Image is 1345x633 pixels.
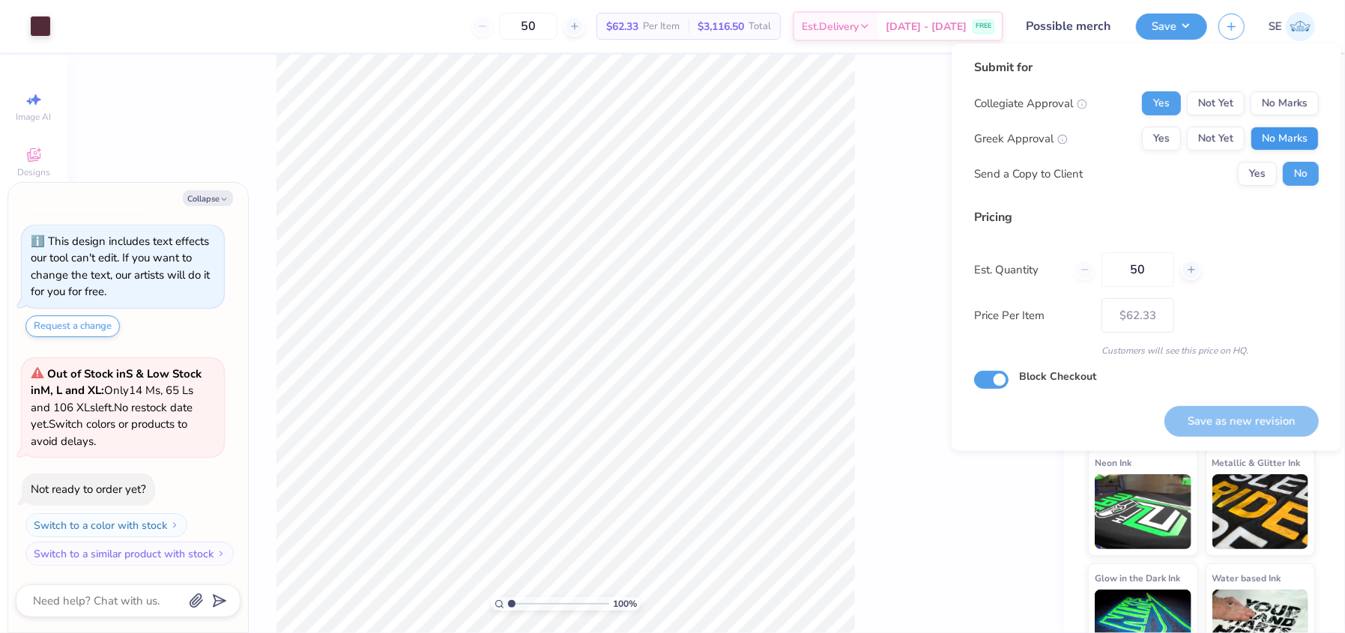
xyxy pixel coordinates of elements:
[1283,162,1319,186] button: No
[606,19,638,34] span: $62.33
[976,21,991,31] span: FREE
[974,261,1063,279] label: Est. Quantity
[25,513,187,537] button: Switch to a color with stock
[886,19,967,34] span: [DATE] - [DATE]
[974,95,1087,112] div: Collegiate Approval
[698,19,744,34] span: $3,116.50
[1101,252,1174,287] input: – –
[1286,12,1315,41] img: Shirley Evaleen B
[217,549,226,558] img: Switch to a similar product with stock
[47,366,136,381] strong: Out of Stock in S
[170,521,179,530] img: Switch to a color with stock
[1136,13,1207,40] button: Save
[31,366,202,449] span: Only 14 Ms, 65 Ls and 106 XLs left. Switch colors or products to avoid delays.
[974,344,1319,357] div: Customers will see this price on HQ.
[643,19,680,34] span: Per Item
[749,19,771,34] span: Total
[25,315,120,337] button: Request a change
[1212,455,1301,470] span: Metallic & Glitter Ink
[1142,91,1181,115] button: Yes
[974,58,1319,76] div: Submit for
[974,130,1068,148] div: Greek Approval
[25,542,234,566] button: Switch to a similar product with stock
[1187,127,1245,151] button: Not Yet
[1212,570,1281,586] span: Water based Ink
[974,166,1083,183] div: Send a Copy to Client
[1142,127,1181,151] button: Yes
[1251,127,1319,151] button: No Marks
[802,19,859,34] span: Est. Delivery
[16,111,52,123] span: Image AI
[1212,474,1309,549] img: Metallic & Glitter Ink
[1095,474,1191,549] img: Neon Ink
[1187,91,1245,115] button: Not Yet
[1095,455,1131,470] span: Neon Ink
[31,234,210,300] div: This design includes text effects our tool can't edit. If you want to change the text, our artist...
[17,166,50,178] span: Designs
[974,208,1319,226] div: Pricing
[1238,162,1277,186] button: Yes
[499,13,557,40] input: – –
[613,597,637,611] span: 100 %
[1095,570,1180,586] span: Glow in the Dark Ink
[31,482,146,497] div: Not ready to order yet?
[1269,12,1315,41] a: SE
[974,307,1090,324] label: Price Per Item
[183,190,233,206] button: Collapse
[1269,18,1282,35] span: SE
[1015,11,1125,41] input: Untitled Design
[1019,369,1096,384] label: Block Checkout
[1251,91,1319,115] button: No Marks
